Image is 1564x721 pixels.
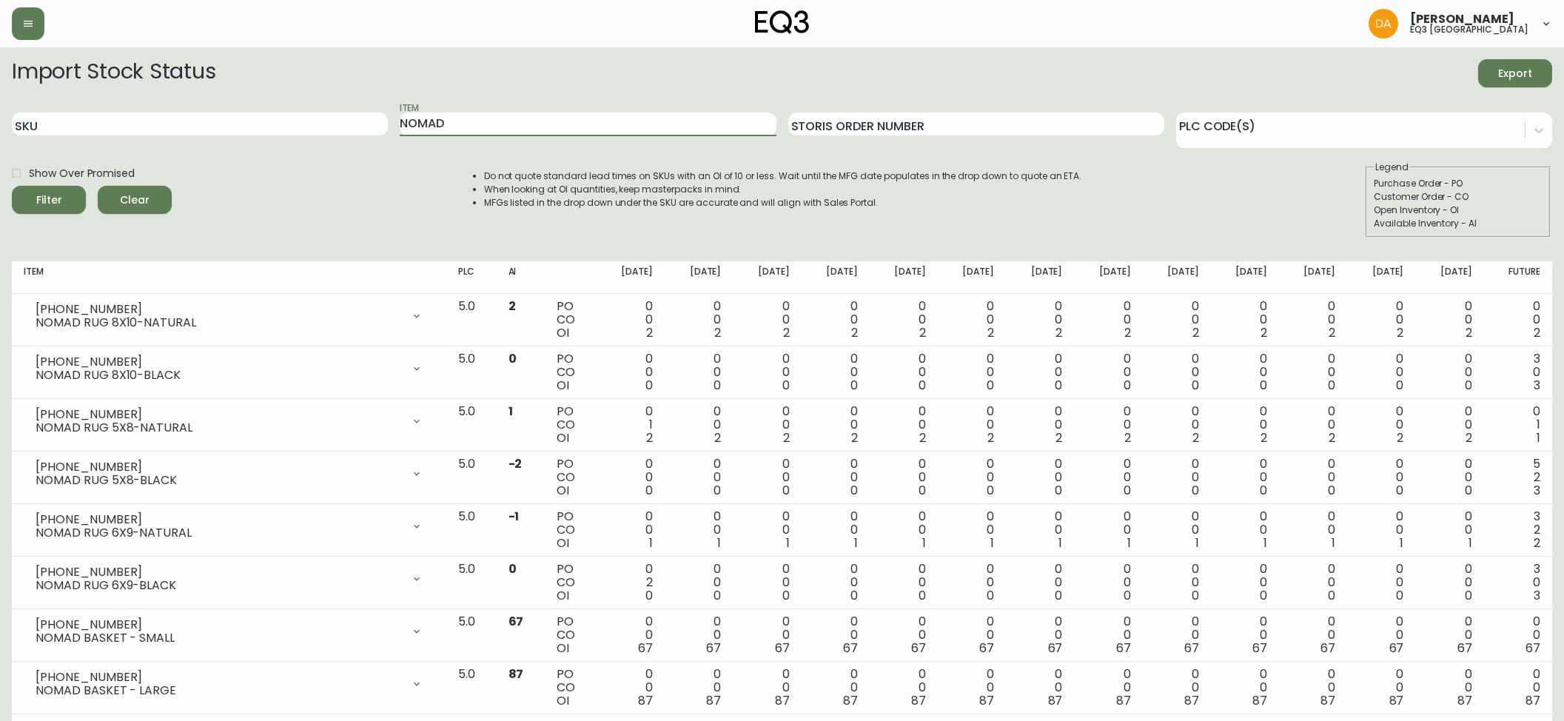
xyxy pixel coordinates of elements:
[1261,429,1267,446] span: 2
[36,421,402,435] div: NOMAD RUG 5X8-NATURAL
[24,300,434,332] div: [PHONE_NUMBER]NOMAD RUG 8X10-NATURAL
[1155,615,1199,655] div: 0 0
[36,671,402,684] div: [PHONE_NUMBER]
[1116,640,1131,657] span: 67
[1124,482,1131,499] span: 0
[813,457,858,497] div: 0 0
[813,668,858,708] div: 0 0
[1018,615,1062,655] div: 0 0
[1359,405,1403,445] div: 0 0
[950,457,994,497] div: 0 0
[717,534,721,551] span: 1
[950,563,994,603] div: 0 0
[882,563,926,603] div: 0 0
[24,510,434,543] div: [PHONE_NUMBER]NOMAD RUG 6X9-NATURAL
[950,405,994,445] div: 0 0
[1534,482,1540,499] span: 3
[714,429,721,446] span: 2
[1260,377,1267,394] span: 0
[446,609,497,662] td: 5.0
[24,352,434,385] div: [PHONE_NUMBER]NOMAD RUG 8X10-BLACK
[24,563,434,595] div: [PHONE_NUMBER]NOMAD RUG 6X9-BLACK
[1018,405,1062,445] div: 0 0
[1252,640,1267,657] span: 67
[509,508,520,525] span: -1
[98,186,172,214] button: Clear
[1211,261,1279,294] th: [DATE]
[1410,25,1528,34] h5: eq3 [GEOGRAPHIC_DATA]
[1058,534,1062,551] span: 1
[608,300,653,340] div: 0 0
[557,405,585,445] div: PO CO
[1332,534,1335,551] span: 1
[1143,261,1211,294] th: [DATE]
[36,408,402,421] div: [PHONE_NUMBER]
[1055,429,1062,446] span: 2
[1223,615,1267,655] div: 0 0
[36,355,402,369] div: [PHONE_NUMBER]
[1223,352,1267,392] div: 0 0
[1291,563,1335,603] div: 0 0
[1359,457,1403,497] div: 0 0
[36,684,402,697] div: NOMAD BASKET - LARGE
[608,352,653,392] div: 0 0
[557,482,569,499] span: OI
[1465,587,1472,604] span: 0
[1469,534,1472,551] span: 1
[950,352,994,392] div: 0 0
[813,563,858,603] div: 0 0
[1261,324,1267,341] span: 2
[745,510,789,550] div: 0 0
[1496,510,1540,550] div: 3 2
[1018,300,1062,340] div: 0 0
[557,352,585,392] div: PO CO
[1359,510,1403,550] div: 0 0
[36,460,402,474] div: [PHONE_NUMBER]
[1496,300,1540,340] div: 0 0
[882,510,926,550] div: 0 0
[1359,615,1403,655] div: 0 0
[36,474,402,487] div: NOMAD RUG 5X8-BLACK
[24,405,434,437] div: [PHONE_NUMBER]NOMAD RUG 5X8-NATURAL
[1223,300,1267,340] div: 0 0
[665,261,733,294] th: [DATE]
[1496,563,1540,603] div: 3 0
[950,668,994,708] div: 0 0
[919,587,926,604] span: 0
[446,399,497,452] td: 5.0
[1534,377,1540,394] span: 3
[1223,668,1267,708] div: 0 0
[950,510,994,550] div: 0 0
[677,300,721,340] div: 0 0
[1400,534,1403,551] span: 1
[557,300,585,340] div: PO CO
[1260,482,1267,499] span: 0
[36,631,402,645] div: NOMAD BASKET - SMALL
[745,405,789,445] div: 0 0
[706,640,721,657] span: 67
[1192,377,1199,394] span: 0
[12,261,446,294] th: Item
[1155,563,1199,603] div: 0 0
[1415,261,1483,294] th: [DATE]
[813,405,858,445] div: 0 0
[745,563,789,603] div: 0 0
[1534,324,1540,341] span: 2
[557,534,569,551] span: OI
[745,668,789,708] div: 0 0
[919,377,926,394] span: 0
[882,352,926,392] div: 0 0
[557,510,585,550] div: PO CO
[608,510,653,550] div: 0 0
[1018,457,1062,497] div: 0 0
[608,615,653,655] div: 0 0
[1155,300,1199,340] div: 0 0
[782,482,790,499] span: 0
[1155,405,1199,445] div: 0 0
[1048,640,1063,657] span: 67
[783,324,790,341] span: 2
[1223,457,1267,497] div: 0 0
[919,482,926,499] span: 0
[1260,587,1267,604] span: 0
[509,403,513,420] span: 1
